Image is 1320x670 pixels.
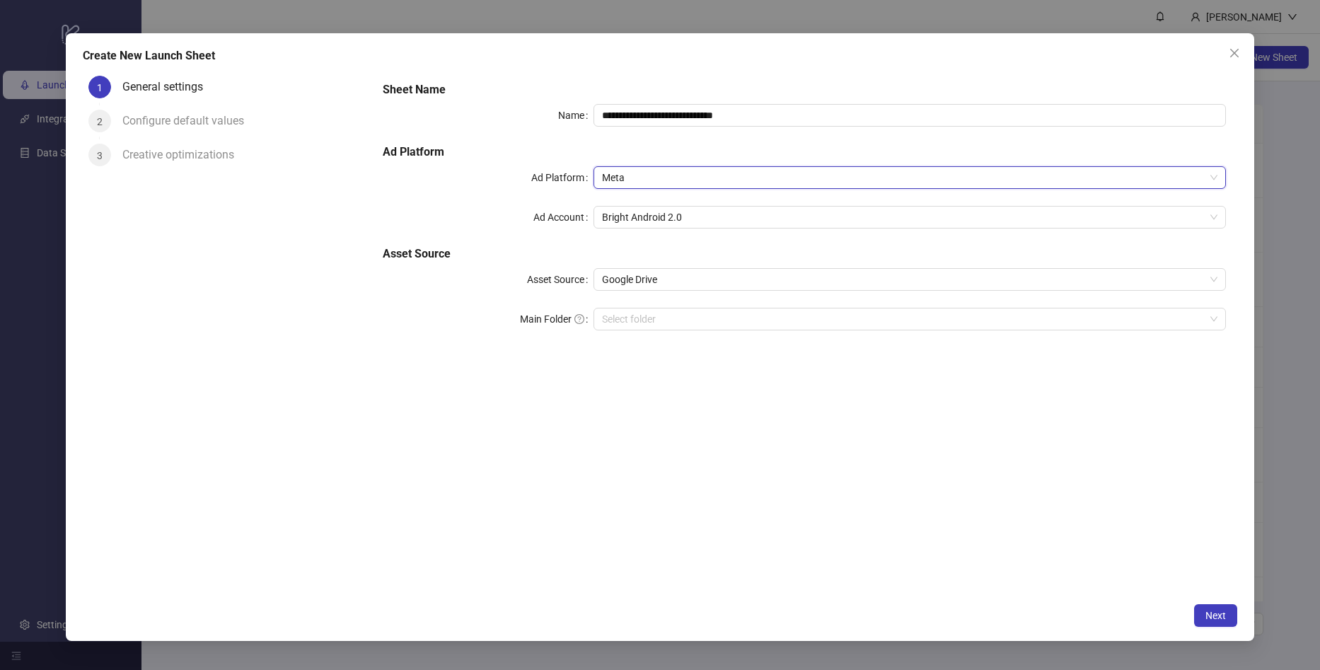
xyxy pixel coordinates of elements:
[1229,47,1240,59] span: close
[383,246,1226,262] h5: Asset Source
[83,47,1237,64] div: Create New Launch Sheet
[602,167,1217,188] span: Meta
[383,81,1226,98] h5: Sheet Name
[122,76,214,98] div: General settings
[1194,604,1237,627] button: Next
[1205,610,1226,621] span: Next
[122,110,255,132] div: Configure default values
[97,116,103,127] span: 2
[602,207,1217,228] span: Bright Android 2.0
[574,314,584,324] span: question-circle
[97,82,103,93] span: 1
[594,104,1226,127] input: Name
[383,144,1226,161] h5: Ad Platform
[122,144,245,166] div: Creative optimizations
[520,308,594,330] label: Main Folder
[527,268,594,291] label: Asset Source
[1223,42,1246,64] button: Close
[558,104,594,127] label: Name
[533,206,594,229] label: Ad Account
[531,166,594,189] label: Ad Platform
[602,269,1217,290] span: Google Drive
[97,150,103,161] span: 3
